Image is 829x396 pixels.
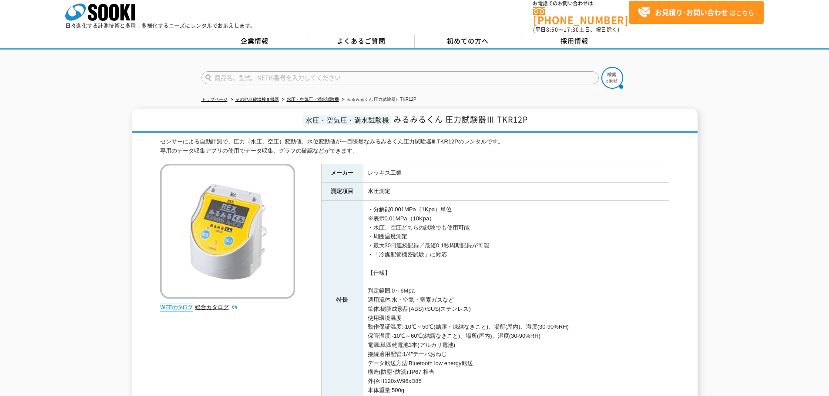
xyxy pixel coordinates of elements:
[340,95,416,104] li: みるみるくん 圧力試験器Ⅲ TKR12P
[521,35,628,48] a: 採用情報
[160,303,193,312] img: webカタログ
[235,97,279,102] a: その他非破壊検査機器
[160,137,669,156] div: センサーによる自動計測で、圧力（水圧、空圧）変動値、水位変動値が一目瞭然なみるみるくん圧力試験器Ⅲ TKR12Pのレンタルです。 専用のデータ収集アプリの使用でデータ収集、グラフの確認などができます。
[363,164,669,183] td: レッキス工業
[546,26,558,33] span: 8:50
[393,113,528,125] span: みるみるくん 圧力試験器Ⅲ TKR12P
[363,183,669,201] td: 水圧測定
[321,183,363,201] th: 測定項目
[160,164,295,299] img: みるみるくん 圧力試験器Ⅲ TKR12P
[533,7,629,25] a: [PHONE_NUMBER]
[655,7,728,17] strong: お見積り･お問い合わせ
[564,26,579,33] span: 17:30
[629,1,764,24] a: お見積り･お問い合わせはこちら
[447,36,489,46] span: 初めての方へ
[201,35,308,48] a: 企業情報
[321,164,363,183] th: メーカー
[415,35,521,48] a: 初めての方へ
[533,26,619,33] span: (平日 ～ 土日、祝日除く)
[287,97,339,102] a: 水圧・空気圧・満水試験機
[201,97,228,102] a: トップページ
[601,67,623,89] img: btn_search.png
[303,115,391,125] span: 水圧・空気圧・満水試験機
[638,6,754,19] span: はこちら
[201,71,599,84] input: 商品名、型式、NETIS番号を入力してください
[533,1,629,6] span: お電話でのお問い合わせは
[195,304,238,310] a: 総合カタログ
[65,23,256,28] p: 日々進化する計測技術と多種・多様化するニーズにレンタルでお応えします。
[308,35,415,48] a: よくあるご質問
